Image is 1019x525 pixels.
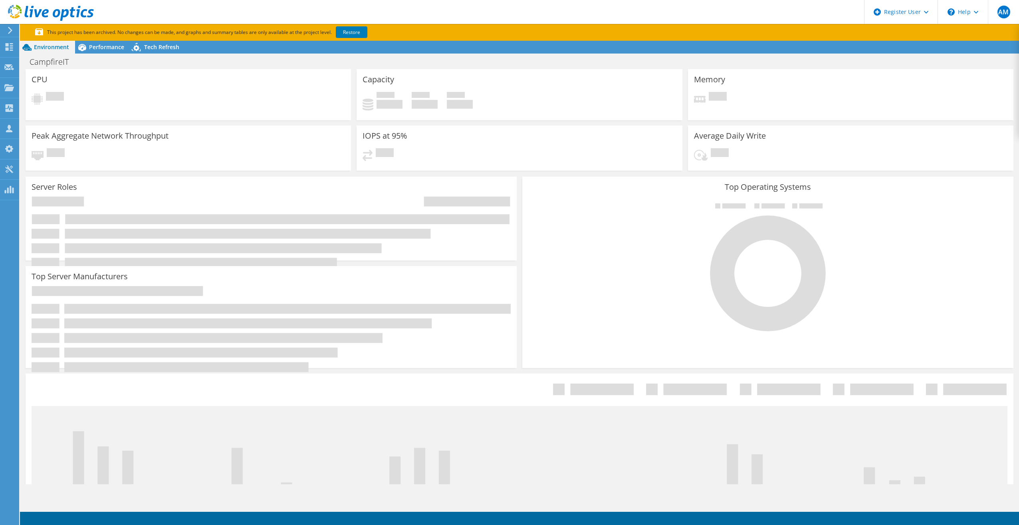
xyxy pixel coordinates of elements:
[363,75,394,84] h3: Capacity
[447,92,465,100] span: Total
[377,100,402,109] h4: 0 GiB
[948,8,955,16] svg: \n
[32,183,77,191] h3: Server Roles
[89,43,124,51] span: Performance
[26,58,81,66] h1: CampfireIT
[694,131,766,140] h3: Average Daily Write
[32,131,169,140] h3: Peak Aggregate Network Throughput
[34,43,69,51] span: Environment
[32,75,48,84] h3: CPU
[363,131,407,140] h3: IOPS at 95%
[528,183,1007,191] h3: Top Operating Systems
[694,75,725,84] h3: Memory
[144,43,179,51] span: Tech Refresh
[997,6,1010,18] span: AM
[32,272,128,281] h3: Top Server Manufacturers
[447,100,473,109] h4: 0 GiB
[46,92,64,103] span: Pending
[376,148,394,159] span: Pending
[47,148,65,159] span: Pending
[412,92,430,100] span: Free
[35,28,426,37] p: This project has been archived. No changes can be made, and graphs and summary tables are only av...
[711,148,729,159] span: Pending
[336,26,367,38] a: Restore
[377,92,395,100] span: Used
[709,92,727,103] span: Pending
[412,100,438,109] h4: 0 GiB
